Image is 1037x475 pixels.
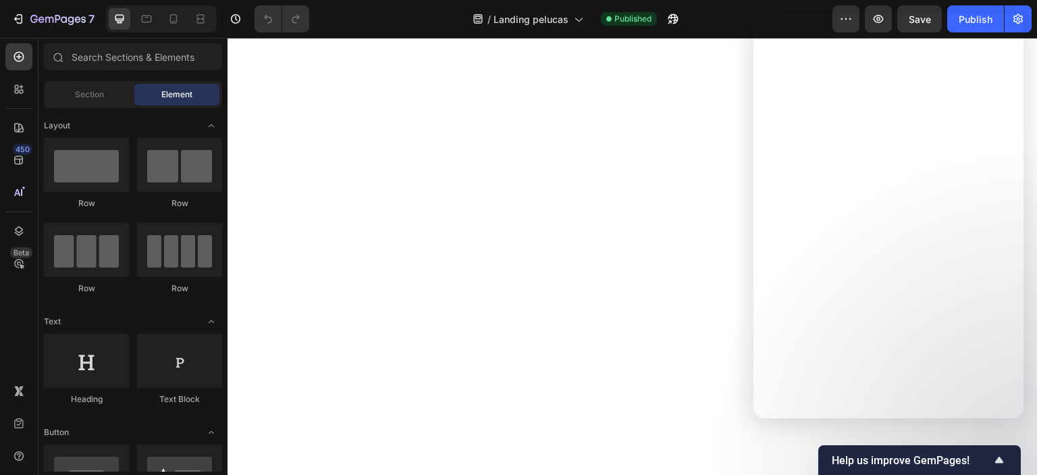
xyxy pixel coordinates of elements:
div: 450 [13,144,32,155]
span: Section [75,89,104,101]
div: Text Block [137,393,222,405]
span: Landing pelucas [494,12,568,26]
div: Publish [959,12,992,26]
span: Toggle open [201,115,222,136]
button: Show survey - Help us improve GemPages! [832,452,1007,468]
div: Row [44,197,129,209]
p: 7 [88,11,95,27]
div: Row [137,197,222,209]
iframe: Intercom live chat [991,409,1023,441]
span: Toggle open [201,311,222,332]
span: Button [44,426,69,439]
span: Layout [44,120,70,132]
div: Heading [44,393,129,405]
span: Help us improve GemPages! [832,454,991,467]
span: Published [614,13,652,25]
button: Publish [947,5,1004,32]
span: Text [44,316,61,328]
span: / [487,12,491,26]
iframe: Intercom live chat [753,14,1023,418]
button: Save [897,5,942,32]
span: Element [161,89,192,101]
div: Row [44,282,129,295]
div: Undo/Redo [255,5,309,32]
input: Search Sections & Elements [44,43,222,70]
iframe: Design area [228,38,1037,475]
div: Row [137,282,222,295]
span: Toggle open [201,422,222,443]
button: 7 [5,5,101,32]
div: Beta [10,247,32,258]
